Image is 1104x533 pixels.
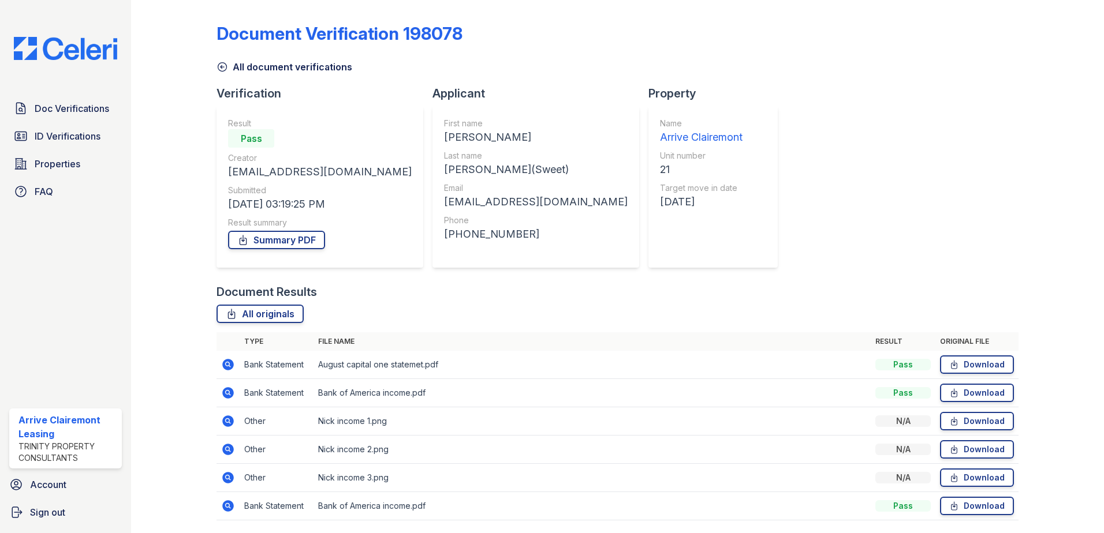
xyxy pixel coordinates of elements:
a: ID Verifications [9,125,122,148]
span: Sign out [30,505,65,519]
div: N/A [875,444,931,455]
a: Summary PDF [228,231,325,249]
img: CE_Logo_Blue-a8612792a0a2168367f1c8372b55b34899dd931a85d93a1a3d3e32e68fde9ad4.png [5,37,126,60]
div: Document Verification 198078 [217,23,463,44]
a: Download [940,468,1014,487]
div: [EMAIL_ADDRESS][DOMAIN_NAME] [444,194,628,210]
div: Target move in date [660,182,743,194]
div: [DATE] [660,194,743,210]
td: Nick income 2.png [314,436,871,464]
div: Property [648,85,787,102]
td: Bank Statement [240,379,314,407]
a: All document verifications [217,60,352,74]
div: Name [660,118,743,129]
span: Doc Verifications [35,102,109,115]
div: N/A [875,415,931,427]
td: Bank Statement [240,492,314,520]
span: FAQ [35,185,53,198]
div: Document Results [217,284,317,300]
div: Pass [228,129,274,148]
div: Phone [444,215,628,226]
th: Original file [935,332,1019,351]
a: Download [940,412,1014,430]
a: Download [940,440,1014,459]
div: First name [444,118,628,129]
div: 21 [660,162,743,178]
td: Other [240,436,314,464]
th: Type [240,332,314,351]
a: Download [940,384,1014,402]
a: All originals [217,305,304,323]
div: Unit number [660,150,743,162]
td: Bank of America income.pdf [314,379,871,407]
div: [PERSON_NAME](Sweet) [444,162,628,178]
td: Other [240,464,314,492]
a: Download [940,355,1014,374]
div: [PERSON_NAME] [444,129,628,145]
a: Name Arrive Clairemont [660,118,743,145]
span: Account [30,478,66,491]
div: Trinity Property Consultants [18,441,117,464]
div: Result [228,118,412,129]
a: Properties [9,152,122,175]
div: [DATE] 03:19:25 PM [228,196,412,212]
div: Arrive Clairemont [660,129,743,145]
td: August capital one statemet.pdf [314,351,871,379]
div: Pass [875,387,931,399]
div: Email [444,182,628,194]
div: Submitted [228,185,412,196]
th: Result [871,332,935,351]
div: Last name [444,150,628,162]
a: Account [5,473,126,496]
div: N/A [875,472,931,483]
div: [PHONE_NUMBER] [444,226,628,242]
div: Pass [875,359,931,370]
a: Sign out [5,501,126,524]
span: ID Verifications [35,129,100,143]
td: Other [240,407,314,436]
td: Bank Statement [240,351,314,379]
div: Result summary [228,217,412,228]
div: Creator [228,152,412,164]
th: File name [314,332,871,351]
div: Applicant [432,85,648,102]
td: Nick income 3.png [314,464,871,492]
a: FAQ [9,180,122,203]
a: Doc Verifications [9,97,122,120]
div: Arrive Clairemont Leasing [18,413,117,441]
div: [EMAIL_ADDRESS][DOMAIN_NAME] [228,164,412,180]
span: Properties [35,157,80,171]
td: Bank of America income.pdf [314,492,871,520]
td: Nick income 1.png [314,407,871,436]
div: Pass [875,500,931,512]
div: Verification [217,85,432,102]
a: Download [940,497,1014,515]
